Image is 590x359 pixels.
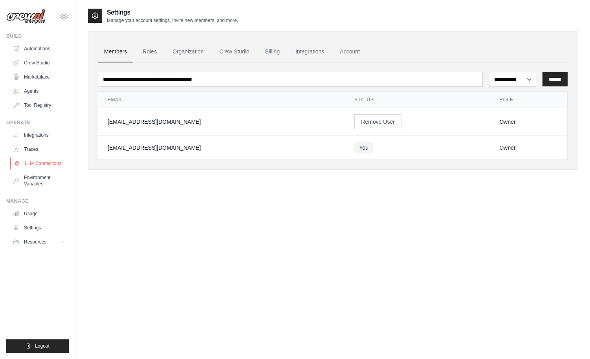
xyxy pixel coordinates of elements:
[499,144,558,152] div: Owner
[108,118,335,126] div: [EMAIL_ADDRESS][DOMAIN_NAME]
[108,144,335,152] div: [EMAIL_ADDRESS][DOMAIN_NAME]
[354,142,373,153] span: You
[9,171,69,190] a: Environment Variables
[354,114,401,129] button: Remove User
[98,92,345,108] th: Email
[6,119,69,126] div: Operate
[9,207,69,220] a: Usage
[6,339,69,353] button: Logout
[98,41,133,62] a: Members
[136,41,163,62] a: Roles
[333,41,366,62] a: Account
[490,92,567,108] th: Role
[24,239,46,245] span: Resources
[9,85,69,97] a: Agents
[9,143,69,156] a: Traces
[345,92,490,108] th: Status
[9,42,69,55] a: Automations
[166,41,210,62] a: Organization
[213,41,256,62] a: Crew Studio
[35,343,49,349] span: Logout
[9,71,69,83] a: Marketplace
[9,236,69,248] button: Resources
[9,129,69,141] a: Integrations
[10,157,70,170] a: LLM Connections
[259,41,286,62] a: Billing
[9,222,69,234] a: Settings
[107,8,238,17] h2: Settings
[289,41,330,62] a: Integrations
[9,57,69,69] a: Crew Studio
[6,198,69,204] div: Manage
[107,17,238,24] p: Manage your account settings, invite new members, and more.
[6,9,46,24] img: Logo
[499,118,558,126] div: Owner
[6,33,69,39] div: Build
[9,99,69,112] a: Tool Registry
